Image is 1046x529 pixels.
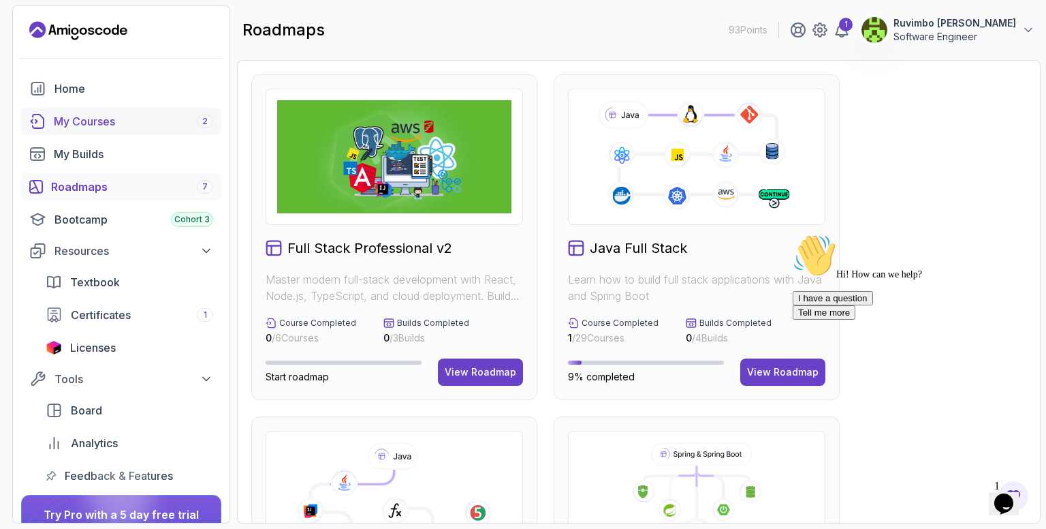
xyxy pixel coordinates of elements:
p: / 3 Builds [383,331,469,345]
p: Course Completed [582,318,659,329]
h2: roadmaps [242,19,325,41]
p: / 4 Builds [686,331,772,345]
div: Home [54,80,213,97]
p: Ruvimbo [PERSON_NAME] [893,16,1016,30]
p: Software Engineer [893,30,1016,44]
a: roadmaps [21,173,221,200]
a: home [21,75,221,102]
img: jetbrains icon [46,341,62,354]
div: Roadmaps [51,179,213,195]
a: licenses [37,334,221,361]
span: Hi! How can we help? [5,41,135,51]
span: Cohort 3 [174,214,210,225]
p: Builds Completed [699,318,772,329]
span: Board [71,402,102,419]
img: user profile image [861,17,887,43]
div: 👋Hi! How can we help?I have a questionTell me more [5,5,251,91]
span: 1 [568,332,572,344]
a: Landing page [29,20,127,42]
img: Full Stack Professional v2 [277,100,511,213]
img: :wave: [5,5,49,49]
a: 1 [834,22,850,38]
span: 9% completed [568,371,635,382]
span: 0 [686,332,692,344]
span: Start roadmap [266,371,329,382]
span: Licenses [70,339,116,356]
span: Analytics [71,435,118,451]
a: certificates [37,301,221,329]
p: Learn how to build full stack applications with Java and Spring Boot [568,271,825,304]
span: 0 [266,332,272,344]
a: builds [21,140,221,168]
button: I have a question [5,63,86,77]
div: Tools [54,371,213,387]
button: Tell me more [5,77,68,91]
h2: Full Stack Professional v2 [287,239,452,258]
span: Feedback & Features [65,468,173,484]
div: My Builds [54,146,213,162]
h2: Java Full Stack [590,239,687,258]
p: 93 Points [729,23,767,37]
a: textbook [37,269,221,296]
p: Master modern full-stack development with React, Node.js, TypeScript, and cloud deployment. Build... [266,271,523,304]
p: / 6 Courses [266,331,356,345]
a: courses [21,108,221,135]
span: Certificates [71,307,131,323]
span: 2 [202,116,208,127]
div: View Roadmap [747,365,819,379]
button: View Roadmap [740,359,825,386]
div: My Courses [54,113,213,130]
span: Textbook [70,274,120,290]
p: / 29 Courses [568,331,659,345]
span: 7 [202,181,208,192]
span: 1 [204,309,207,320]
p: Course Completed [279,318,356,329]
p: Builds Completed [397,318,469,329]
a: analytics [37,429,221,457]
button: user profile imageRuvimbo [PERSON_NAME]Software Engineer [861,16,1035,44]
a: bootcamp [21,206,221,233]
button: Resources [21,239,221,263]
span: 0 [383,332,390,344]
a: feedback [37,462,221,489]
iframe: chat widget [787,228,1032,468]
a: board [37,397,221,424]
iframe: chat widget [989,474,1032,515]
div: 1 [839,18,853,31]
div: View Roadmap [445,365,516,379]
button: Tools [21,367,221,391]
div: Resources [54,243,213,259]
div: Bootcamp [54,211,213,228]
button: View Roadmap [438,359,523,386]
